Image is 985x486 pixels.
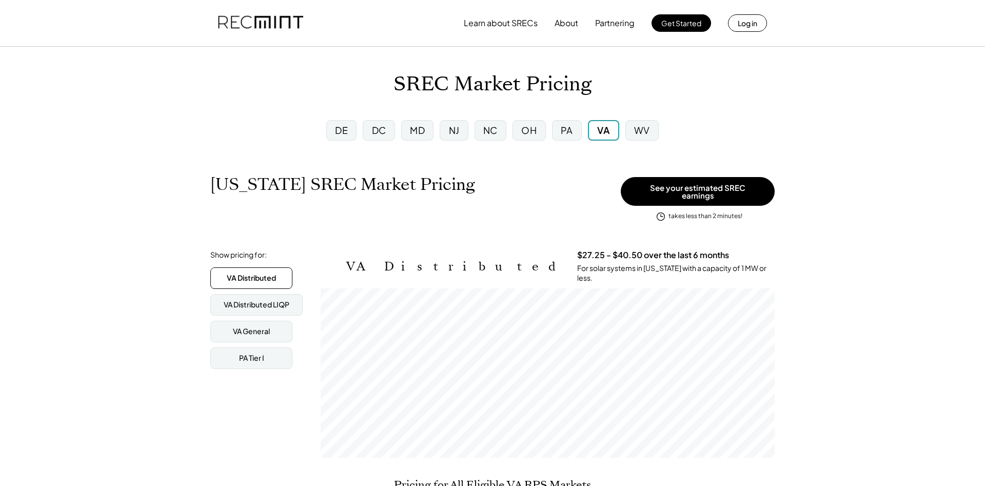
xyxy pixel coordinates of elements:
button: Log in [728,14,767,32]
div: Show pricing for: [210,250,267,260]
div: VA [597,124,609,137]
div: DC [372,124,386,137]
div: PA Tier I [239,353,264,363]
h1: SREC Market Pricing [393,72,592,96]
div: DE [335,124,348,137]
div: takes less than 2 minutes! [668,212,742,221]
div: VA Distributed LIQP [224,300,289,310]
img: recmint-logotype%403x.png [218,6,303,41]
h3: $27.25 - $40.50 over the last 6 months [577,250,729,261]
h2: VA Distributed [346,259,562,274]
button: Partnering [595,13,635,33]
div: NC [483,124,498,137]
div: For solar systems in [US_STATE] with a capacity of 1 MW or less. [577,263,775,283]
div: PA [561,124,573,137]
button: About [555,13,578,33]
div: MD [410,124,425,137]
div: VA General [233,326,270,337]
button: Get Started [652,14,711,32]
div: WV [634,124,650,137]
div: NJ [449,124,460,137]
button: See your estimated SREC earnings [621,177,775,206]
button: Learn about SRECs [464,13,538,33]
h1: [US_STATE] SREC Market Pricing [210,174,475,195]
div: OH [521,124,537,137]
div: VA Distributed [227,273,276,283]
